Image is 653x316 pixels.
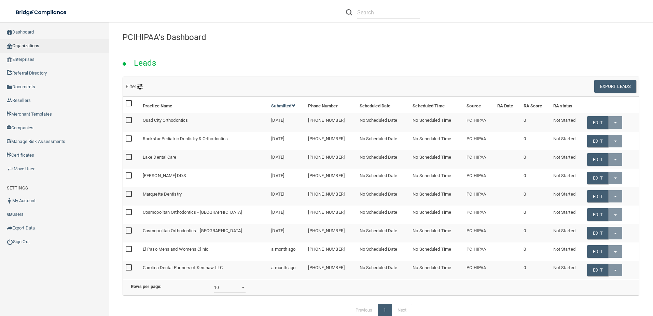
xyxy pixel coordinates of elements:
[7,43,12,49] img: organization-icon.f8decf85.png
[305,150,357,169] td: [PHONE_NUMBER]
[7,225,12,231] img: icon-export.b9366987.png
[7,239,13,245] img: ic_power_dark.7ecde6b1.png
[268,113,305,132] td: [DATE]
[357,187,410,206] td: No Scheduled Date
[137,84,143,90] img: icon-filter@2x.21656d0b.png
[305,113,357,132] td: [PHONE_NUMBER]
[587,208,608,221] a: Edit
[7,184,28,192] label: SETTINGS
[305,224,357,242] td: [PHONE_NUMBER]
[7,98,12,103] img: ic_reseller.de258add.png
[305,261,357,279] td: [PHONE_NUMBER]
[357,242,410,261] td: No Scheduled Date
[495,97,521,113] th: RA Date
[410,206,464,224] td: No Scheduled Time
[346,9,352,15] img: ic-search.3b580494.png
[594,80,636,93] button: Export Leads
[7,166,14,172] img: briefcase.64adab9b.png
[521,132,551,150] td: 0
[464,113,494,132] td: PCIHIPAA
[521,150,551,169] td: 0
[305,206,357,224] td: [PHONE_NUMBER]
[521,187,551,206] td: 0
[410,224,464,242] td: No Scheduled Time
[521,206,551,224] td: 0
[551,224,585,242] td: Not Started
[305,132,357,150] td: [PHONE_NUMBER]
[357,97,410,113] th: Scheduled Date
[521,261,551,279] td: 0
[521,113,551,132] td: 0
[410,113,464,132] td: No Scheduled Time
[535,267,645,295] iframe: Drift Widget Chat Controller
[305,187,357,206] td: [PHONE_NUMBER]
[7,212,12,217] img: icon-users.e205127d.png
[271,103,296,108] a: Submitted
[464,224,494,242] td: PCIHIPAA
[140,150,268,169] td: Lake Dental Care
[464,132,494,150] td: PCIHIPAA
[140,187,268,206] td: Marquette Dentistry
[551,150,585,169] td: Not Started
[140,242,268,261] td: El Paso Mens and Womens Clinic
[587,153,608,166] a: Edit
[410,150,464,169] td: No Scheduled Time
[357,169,410,187] td: No Scheduled Date
[7,57,12,62] img: enterprise.0d942306.png
[410,187,464,206] td: No Scheduled Time
[357,261,410,279] td: No Scheduled Date
[464,169,494,187] td: PCIHIPAA
[587,227,608,239] a: Edit
[7,84,12,90] img: icon-documents.8dae5593.png
[131,284,162,289] b: Rows per page:
[7,30,12,35] img: ic_dashboard_dark.d01f4a41.png
[357,132,410,150] td: No Scheduled Date
[305,242,357,261] td: [PHONE_NUMBER]
[587,172,608,184] a: Edit
[551,113,585,132] td: Not Started
[587,264,608,276] a: Edit
[268,132,305,150] td: [DATE]
[551,169,585,187] td: Not Started
[357,6,420,19] input: Search
[521,169,551,187] td: 0
[410,261,464,279] td: No Scheduled Time
[464,242,494,261] td: PCIHIPAA
[551,132,585,150] td: Not Started
[587,190,608,203] a: Edit
[587,245,608,258] a: Edit
[10,5,73,19] img: bridge_compliance_login_screen.278c3ca4.svg
[268,150,305,169] td: [DATE]
[551,261,585,279] td: Not Started
[464,261,494,279] td: PCIHIPAA
[357,113,410,132] td: No Scheduled Date
[551,187,585,206] td: Not Started
[140,169,268,187] td: [PERSON_NAME] DDS
[268,187,305,206] td: [DATE]
[464,150,494,169] td: PCIHIPAA
[357,206,410,224] td: No Scheduled Date
[140,97,268,113] th: Practice Name
[521,224,551,242] td: 0
[268,169,305,187] td: [DATE]
[551,242,585,261] td: Not Started
[123,33,639,42] h4: PCIHIPAA's Dashboard
[140,224,268,242] td: Cosmopolitan Orthodontics - [GEOGRAPHIC_DATA]
[140,261,268,279] td: Carolina Dental Partners of Kershaw LLC
[7,198,12,203] img: ic_user_dark.df1a06c3.png
[305,97,357,113] th: Phone Number
[410,242,464,261] td: No Scheduled Time
[268,206,305,224] td: [DATE]
[357,224,410,242] td: No Scheduled Date
[464,97,494,113] th: Source
[357,150,410,169] td: No Scheduled Date
[268,224,305,242] td: [DATE]
[410,132,464,150] td: No Scheduled Time
[587,116,608,129] a: Edit
[305,169,357,187] td: [PHONE_NUMBER]
[521,242,551,261] td: 0
[140,206,268,224] td: Cosmopolitan Orthodontics - [GEOGRAPHIC_DATA]
[587,135,608,147] a: Edit
[268,261,305,279] td: a month ago
[551,206,585,224] td: Not Started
